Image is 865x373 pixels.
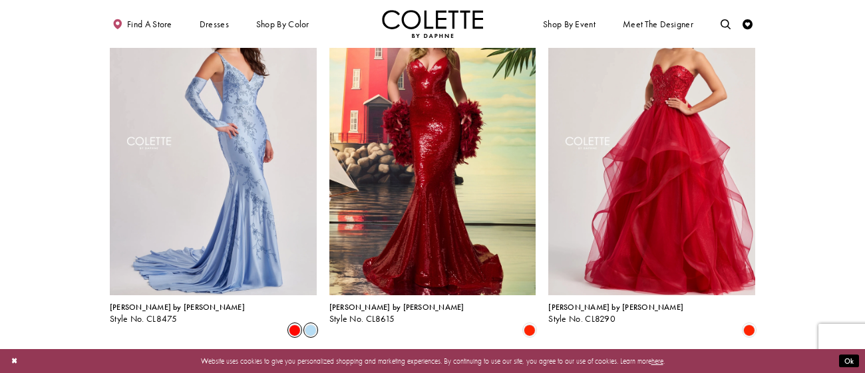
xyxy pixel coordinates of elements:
[382,10,483,38] img: Colette by Daphne
[743,324,755,336] i: Scarlet
[110,303,245,324] div: Colette by Daphne Style No. CL8475
[256,19,309,29] span: Shop by color
[254,10,311,38] span: Shop by color
[540,10,598,38] span: Shop By Event
[651,356,663,366] a: here
[110,302,245,312] span: [PERSON_NAME] by [PERSON_NAME]
[6,352,23,370] button: Close Dialog
[305,324,317,336] i: Cloud Blue
[543,19,596,29] span: Shop By Event
[197,10,232,38] span: Dresses
[839,355,859,368] button: Submit Dialog
[382,10,483,38] a: Visit Home Page
[329,313,395,324] span: Style No. CL8615
[548,313,615,324] span: Style No. CL8290
[548,302,683,312] span: [PERSON_NAME] by [PERSON_NAME]
[623,19,693,29] span: Meet the designer
[740,10,755,38] a: Check Wishlist
[110,10,174,38] a: Find a store
[329,302,464,312] span: [PERSON_NAME] by [PERSON_NAME]
[200,19,229,29] span: Dresses
[73,354,792,368] p: Website uses cookies to give you personalized shopping and marketing experiences. By continuing t...
[718,10,733,38] a: Toggle search
[110,313,178,324] span: Style No. CL8475
[548,303,683,324] div: Colette by Daphne Style No. CL8290
[620,10,696,38] a: Meet the designer
[127,19,172,29] span: Find a store
[329,303,464,324] div: Colette by Daphne Style No. CL8615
